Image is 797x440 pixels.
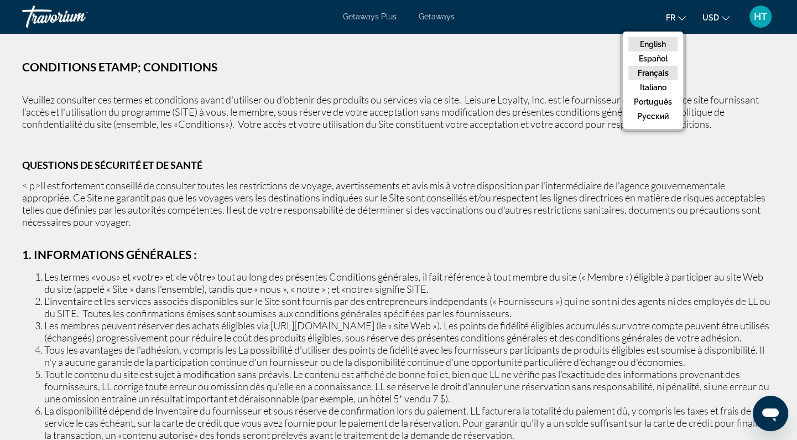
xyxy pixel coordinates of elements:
span: USD [702,13,719,22]
p: Veuillez consulter ces termes et conditions avant d'utiliser ou d'obtenir des produits ou service... [22,94,775,130]
span: fr [666,13,675,22]
li: Les membres peuvent réserver des achats éligibles via [URL][DOMAIN_NAME] (le « site Web »). Les p... [44,319,775,344]
button: Français [628,66,678,80]
li: Tout le contenu du site est sujet à modification sans préavis. Le contenu est affiché de bonne fo... [44,368,775,405]
button: Change language [666,9,686,25]
li: L'inventaire et les services associés disponibles sur le Site sont fournis par des entrepreneurs ... [44,295,775,319]
li: Les termes «vous» et «votre» et «le vôtre» tout au long des présentes Conditions générales, il fa... [44,271,775,295]
button: Change currency [702,9,730,25]
span: HT [754,11,767,22]
button: Italiano [628,80,678,95]
a: Getaways Plus [343,12,397,21]
b: QUESTIONS DE SÉCURITÉ ET DE SANTÉ [22,159,202,171]
li: Tous les avantages de l'adhésion, y compris les La possibilité d'utiliser des points de fidélité ... [44,344,775,368]
strong: CONDITIONS ETAMP; CONDITIONS [22,60,217,74]
a: Travorium [22,2,133,31]
a: Getaways [419,12,455,21]
strong: 1. INFORMATIONS GÉNÉRALES : [22,247,197,261]
button: русский [628,109,678,123]
iframe: Button to launch messaging window [753,396,788,431]
button: English [628,37,678,51]
button: Español [628,51,678,66]
button: Português [628,95,678,109]
button: User Menu [746,5,775,28]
